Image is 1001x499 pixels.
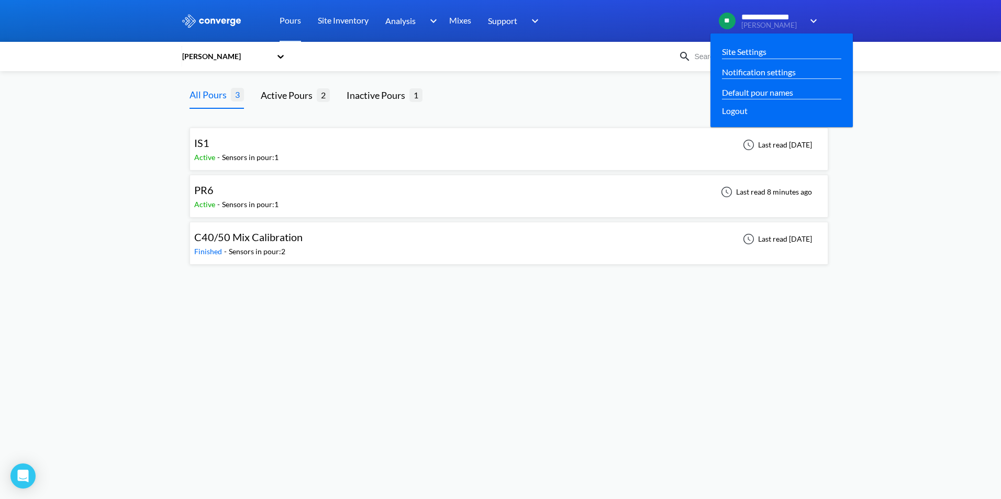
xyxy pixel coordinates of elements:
[737,139,815,151] div: Last read [DATE]
[224,247,229,256] span: -
[217,200,222,209] span: -
[181,14,242,28] img: logo_ewhite.svg
[194,184,214,196] span: PR6
[231,88,244,101] span: 3
[217,153,222,162] span: -
[190,187,828,196] a: PR6Active-Sensors in pour:1Last read 8 minutes ago
[194,153,217,162] span: Active
[181,51,271,62] div: [PERSON_NAME]
[10,463,36,489] div: Open Intercom Messenger
[715,186,815,198] div: Last read 8 minutes ago
[722,104,748,117] span: Logout
[222,199,279,210] div: Sensors in pour: 1
[722,86,793,99] a: Default pour names
[194,231,303,243] span: C40/50 Mix Calibration
[385,14,416,27] span: Analysis
[347,88,409,103] div: Inactive Pours
[679,50,691,63] img: icon-search.svg
[194,247,224,256] span: Finished
[190,140,828,149] a: IS1Active-Sensors in pour:1Last read [DATE]
[409,88,422,101] span: 1
[722,45,766,58] a: Site Settings
[741,21,803,29] span: [PERSON_NAME]
[722,65,796,78] a: Notification settings
[737,233,815,245] div: Last read [DATE]
[190,234,828,243] a: C40/50 Mix CalibrationFinished-Sensors in pour:2Last read [DATE]
[222,152,279,163] div: Sensors in pour: 1
[525,15,541,27] img: downArrow.svg
[194,200,217,209] span: Active
[317,88,330,101] span: 2
[194,137,209,149] span: IS1
[803,15,820,27] img: downArrow.svg
[423,15,440,27] img: downArrow.svg
[691,51,818,62] input: Search for a pour by name
[488,14,517,27] span: Support
[261,88,317,103] div: Active Pours
[229,246,285,257] div: Sensors in pour: 2
[190,87,231,102] div: All Pours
